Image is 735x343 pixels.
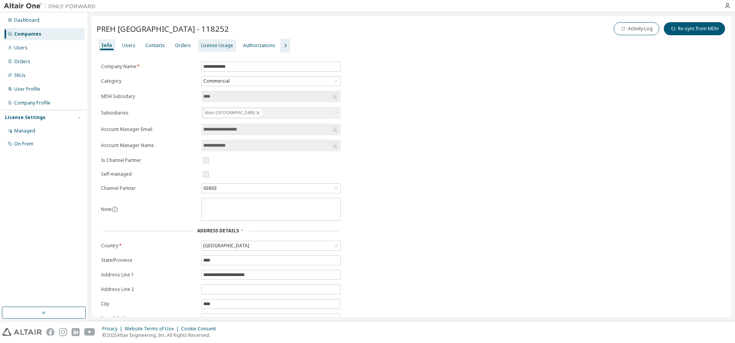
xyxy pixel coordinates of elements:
div: [GEOGRAPHIC_DATA] [202,242,250,250]
label: Address Line 1 [101,272,197,278]
div: [GEOGRAPHIC_DATA] [202,241,340,250]
img: altair_logo.svg [2,328,42,336]
div: On Prem [14,141,33,147]
div: Orders [175,42,191,49]
div: SKUs [14,72,26,78]
div: Info [101,42,112,49]
div: Orders [14,59,30,65]
div: Dashboard [14,17,39,23]
div: Authorizations [243,42,275,49]
img: linkedin.svg [72,328,80,336]
div: Privacy [102,326,125,332]
span: PREH [GEOGRAPHIC_DATA] - 118252 [96,23,229,34]
label: Account Manager Email [101,126,197,132]
label: Address Line 2 [101,286,197,292]
label: Self-managed [101,171,197,177]
div: Users [122,42,136,49]
img: instagram.svg [59,328,67,336]
label: Account Manager Name [101,142,197,149]
button: information [112,206,118,212]
div: Altair [GEOGRAPHIC_DATA] [201,107,341,119]
div: License Settings [5,114,46,121]
div: Contacts [145,42,165,49]
img: Altair One [4,2,100,10]
label: MDH Subsidary [101,93,197,100]
div: Altair [GEOGRAPHIC_DATA] [203,108,263,118]
div: Companies [14,31,41,37]
label: Category [101,78,197,84]
div: Commercial [202,77,340,86]
div: Cookie Consent [181,326,220,332]
label: City [101,301,197,307]
div: Commercial [202,77,231,85]
div: User Profile [14,86,40,92]
label: Country [101,243,197,249]
img: youtube.svg [84,328,95,336]
div: Website Terms of Use [125,326,181,332]
label: Subsidiaries [101,110,197,116]
label: Channel Partner [101,185,197,191]
span: Address Details [197,227,239,234]
div: License Usage [201,42,233,49]
div: Managed [14,128,35,134]
label: Postal Code [101,315,197,322]
label: Company Name [101,64,197,70]
img: facebook.svg [46,328,54,336]
p: © 2025 Altair Engineering, Inc. All Rights Reserved. [102,332,220,338]
button: Re-sync from MDH [664,22,725,35]
div: 93803 [202,184,218,193]
div: 93803 [202,184,340,193]
label: Note [101,206,112,212]
label: Is Channel Partner [101,157,197,163]
button: Activity Log [614,22,659,35]
div: Users [14,45,28,51]
label: State/Province [101,257,197,263]
div: Company Profile [14,100,51,106]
